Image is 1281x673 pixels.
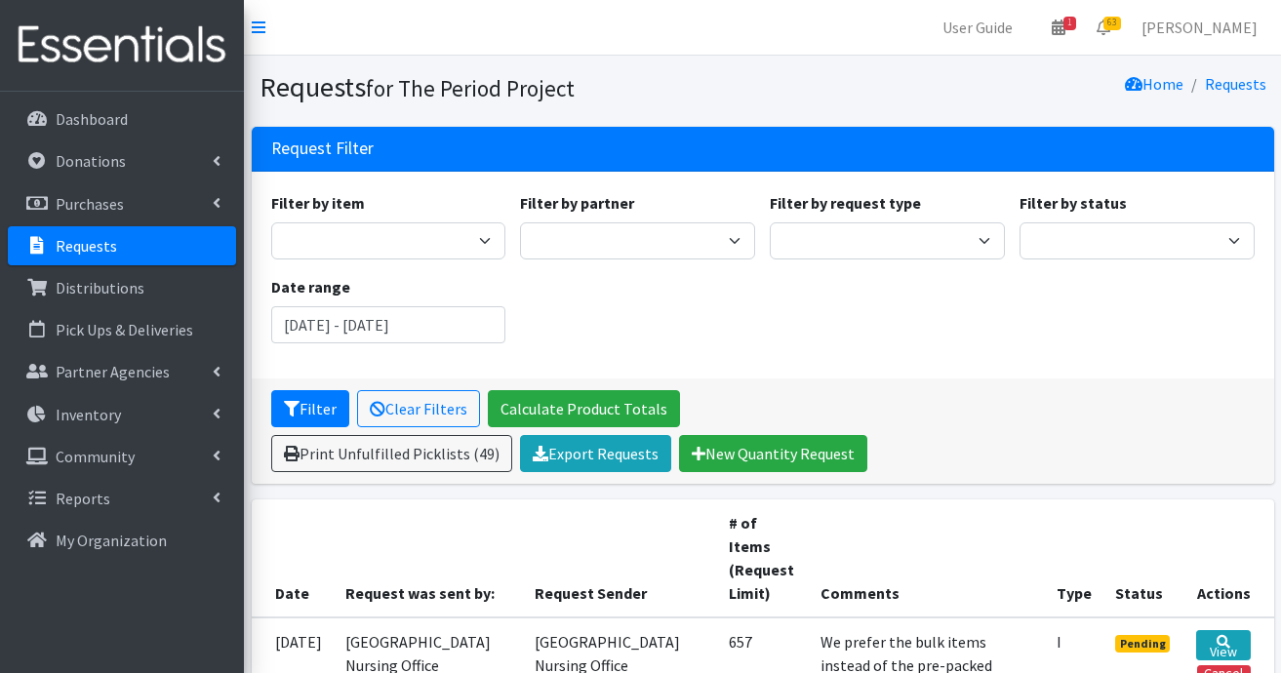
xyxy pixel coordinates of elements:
[271,306,506,343] input: January 1, 2011 - December 31, 2011
[8,352,236,391] a: Partner Agencies
[1115,635,1171,653] span: Pending
[8,141,236,180] a: Donations
[334,499,523,617] th: Request was sent by:
[8,268,236,307] a: Distributions
[1103,17,1121,30] span: 63
[488,390,680,427] a: Calculate Product Totals
[1020,191,1127,215] label: Filter by status
[271,191,365,215] label: Filter by item
[770,191,921,215] label: Filter by request type
[1063,17,1076,30] span: 1
[56,531,167,550] p: My Organization
[1045,499,1103,617] th: Type
[271,139,374,159] h3: Request Filter
[56,320,193,339] p: Pick Ups & Deliveries
[8,99,236,139] a: Dashboard
[56,109,128,129] p: Dashboard
[56,151,126,171] p: Donations
[717,499,809,617] th: # of Items (Request Limit)
[8,13,236,78] img: HumanEssentials
[8,226,236,265] a: Requests
[1126,8,1273,47] a: [PERSON_NAME]
[1205,74,1266,94] a: Requests
[271,390,349,427] button: Filter
[56,194,124,214] p: Purchases
[56,278,144,297] p: Distributions
[523,499,717,617] th: Request Sender
[1036,8,1081,47] a: 1
[271,435,512,472] a: Print Unfulfilled Picklists (49)
[56,489,110,508] p: Reports
[8,310,236,349] a: Pick Ups & Deliveries
[8,521,236,560] a: My Organization
[1103,499,1185,617] th: Status
[927,8,1028,47] a: User Guide
[357,390,480,427] a: Clear Filters
[260,70,756,104] h1: Requests
[56,362,170,381] p: Partner Agencies
[8,395,236,434] a: Inventory
[56,236,117,256] p: Requests
[252,499,334,617] th: Date
[1057,632,1061,652] abbr: Individual
[8,437,236,476] a: Community
[8,184,236,223] a: Purchases
[809,499,1045,617] th: Comments
[520,435,671,472] a: Export Requests
[520,191,634,215] label: Filter by partner
[56,447,135,466] p: Community
[366,74,575,102] small: for The Period Project
[1125,74,1183,94] a: Home
[8,479,236,518] a: Reports
[56,405,121,424] p: Inventory
[1196,630,1250,660] a: View
[1184,499,1273,617] th: Actions
[1081,8,1126,47] a: 63
[679,435,867,472] a: New Quantity Request
[271,275,350,298] label: Date range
